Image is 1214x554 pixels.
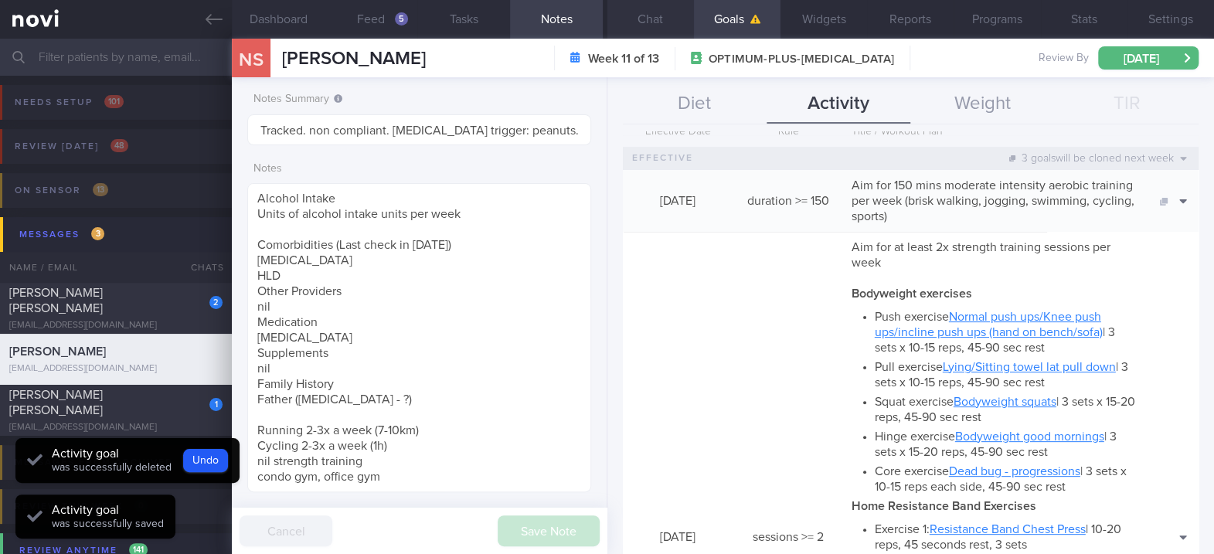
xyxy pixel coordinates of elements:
div: On sensor [11,180,112,201]
div: Title / Workout Plan [844,117,1144,147]
button: Diet [623,85,767,124]
strong: Week 11 of 13 [588,51,659,66]
span: Review By [1039,52,1089,66]
button: Activity [767,85,910,124]
div: Messages from Archived [11,452,202,473]
span: 48 [111,139,128,152]
span: [DATE] [660,531,695,543]
span: 13 [93,183,108,196]
span: [PERSON_NAME] [282,49,426,68]
div: Activity goal [52,446,172,461]
div: 1 [209,398,223,411]
a: Bodyweight good mornings [955,430,1104,443]
span: Aim for at least 2x strength training sessions per week [852,241,1110,269]
span: 101 [104,95,124,108]
label: Notes [253,162,584,176]
div: [EMAIL_ADDRESS][DOMAIN_NAME] [9,320,223,331]
li: Push exercise | 3 sets x 10-15 reps, 45-90 sec rest [875,305,1137,355]
a: Bodyweight squats [954,396,1056,408]
span: [DATE] [660,195,695,207]
div: Needs setup [11,92,128,113]
span: 3 [91,227,104,240]
span: was successfully saved [52,518,164,529]
div: Review this week [11,496,151,517]
div: 3 goals will be cloned next week [1001,148,1195,169]
div: NS [223,29,281,89]
span: [PERSON_NAME] [PERSON_NAME] [9,287,103,314]
li: Squat exercise | 3 sets x 15-20 reps, 45-90 sec rest [875,390,1137,425]
label: Notes Summary [253,93,584,107]
li: Hinge exercise | 3 sets x 15-20 reps, 45-90 sec rest [875,425,1137,460]
div: Effective Date [623,117,733,147]
li: Core exercise | 3 sets x 10-15 reps each side, 45-90 sec rest [875,460,1137,495]
div: [EMAIL_ADDRESS][DOMAIN_NAME] [9,422,223,433]
div: Messages [15,224,108,245]
div: Chats [170,252,232,283]
button: [DATE] [1098,46,1199,70]
a: Lying/Sitting towel lat pull down [943,361,1116,373]
div: 2 [209,296,223,309]
span: OPTIMUM-PLUS-[MEDICAL_DATA] [709,52,894,67]
strong: Bodyweight exercises [852,287,972,300]
li: Pull exercise | 3 sets x 10-15 reps, 45-90 sec rest [875,355,1137,390]
button: Weight [910,85,1054,124]
a: Resistance Band Chest Press [930,523,1086,535]
strong: Home Resistance Band Exercises [852,500,1036,512]
div: Review [DATE] [11,136,132,157]
div: [EMAIL_ADDRESS][DOMAIN_NAME] [9,363,223,375]
div: sessions >= 2 [733,522,844,552]
div: duration >= 150 [733,185,844,216]
a: Dead bug - progressions [949,465,1080,478]
a: Normal push ups/Knee push ups/incline push ups (hand on bench/sofa) [875,311,1103,338]
div: Activity goal [52,502,164,518]
li: Exercise 1: | 10-20 reps, 45 seconds rest, 3 sets [875,518,1137,552]
span: Aim for 150 mins moderate intensity aerobic training per week (brisk walking, jogging, swimming, ... [852,179,1134,223]
span: [PERSON_NAME] [PERSON_NAME] [9,389,103,416]
span: [PERSON_NAME] [9,345,106,358]
div: 5 [395,12,408,25]
button: Undo [183,449,228,472]
span: was successfully deleted [52,462,172,473]
div: Rule [733,117,844,147]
